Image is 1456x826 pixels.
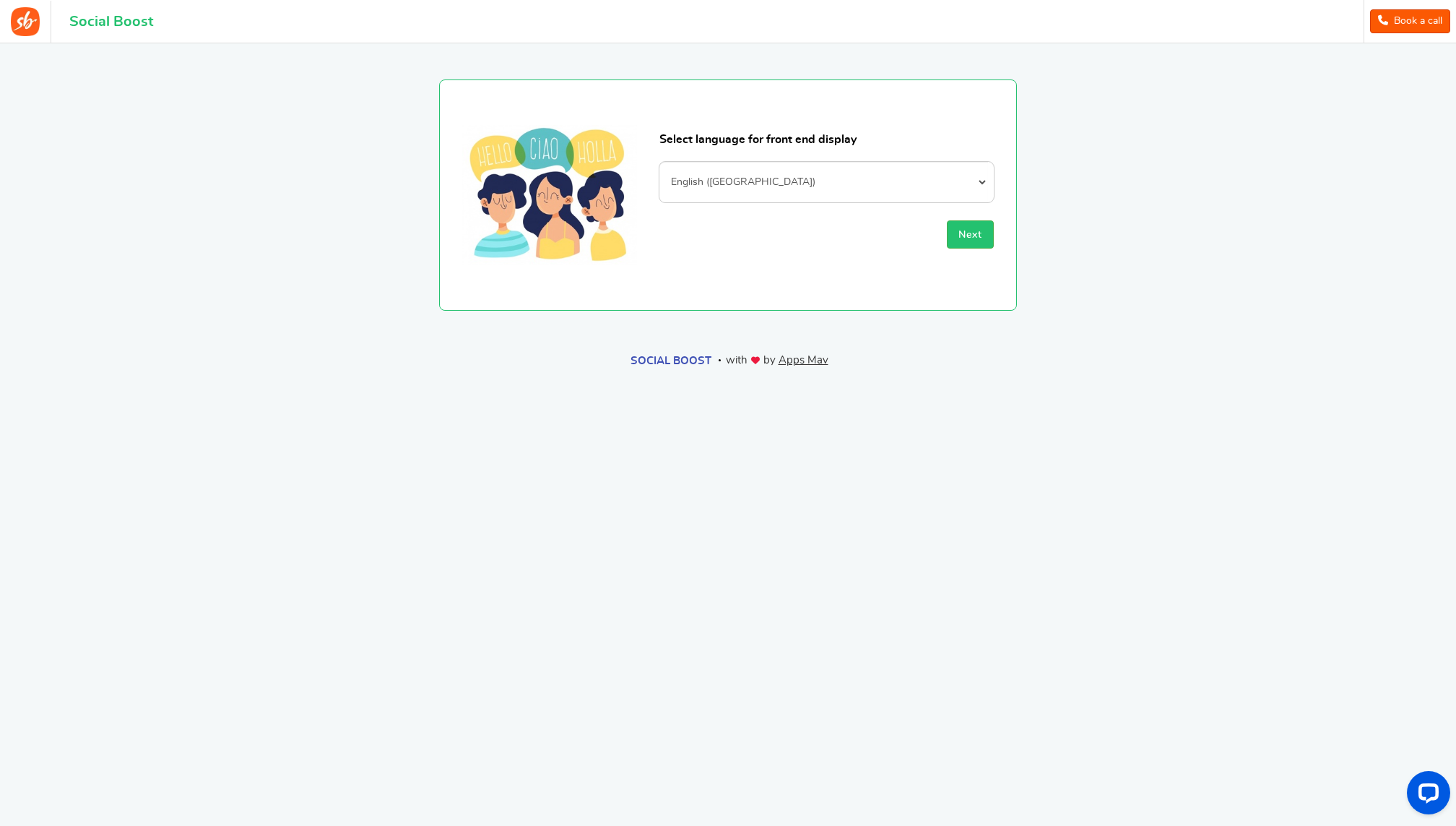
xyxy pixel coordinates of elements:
h1: Select language for front end display [659,111,857,162]
img: Select your language [462,125,637,265]
a: Apps Mav [779,355,828,366]
img: Social Boost [11,7,40,36]
span: by [763,355,776,366]
h1: Social Boost [69,14,153,30]
iframe: LiveChat chat widget [1395,765,1456,826]
span: with [726,355,747,366]
button: Next [947,220,994,249]
span: Next [958,230,982,240]
a: Book a call [1370,9,1450,33]
a: Social Boost [630,356,711,366]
